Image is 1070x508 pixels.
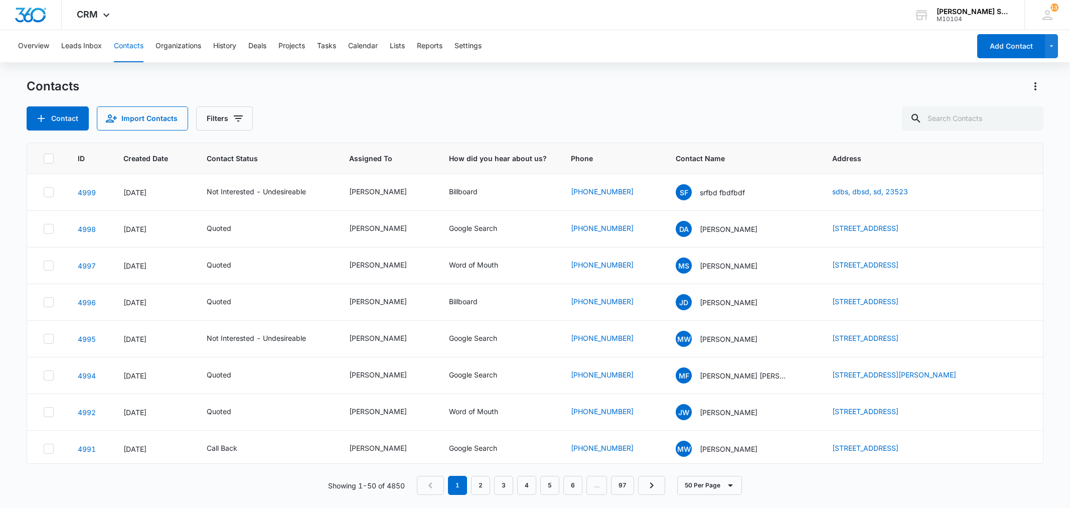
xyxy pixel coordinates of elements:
a: Navigate to contact details page for Mohammed Faisal Farouqi [78,371,96,380]
button: 50 Per Page [677,476,742,495]
div: Address - 340 Marquette Ave, Calumet, Il, 60409 - Select to Edit Field [832,223,916,235]
button: History [213,30,236,62]
a: Page 6 [563,476,582,495]
div: Quoted [207,296,231,307]
button: Add Contact [27,106,89,131]
button: Reports [417,30,442,62]
div: Contact Status - Quoted - Select to Edit Field [207,369,249,382]
div: How did you hear about us? - Google Search - Select to Edit Field [449,333,515,345]
button: Filters [196,106,253,131]
div: [DATE] [123,261,183,271]
div: How did you hear about us? - Billboard - Select to Edit Field [449,296,496,308]
a: [STREET_ADDRESS] [832,407,898,416]
div: Quoted [207,406,231,417]
button: Projects [278,30,305,62]
button: Import Contacts [97,106,188,131]
div: [DATE] [123,334,183,344]
p: Showing 1-50 of 4850 [328,480,405,491]
div: Address - 10727 South Avenue F, Chicago, IL, 60617 - Select to Edit Field [832,443,916,455]
span: MF [676,367,692,384]
div: Phone - (773) 961-6414 - Select to Edit Field [571,333,652,345]
a: [PHONE_NUMBER] [571,296,634,307]
div: notifications count [1050,4,1058,12]
input: Search Contacts [902,106,1043,131]
div: Assigned To - Brian Johnston - Select to Edit Field [349,333,425,345]
div: Contact Name - Marlisha Wims - Select to Edit Field [676,331,776,347]
div: Address - 10727 S Avenue F, Chicago, IL, 60617, usa - Select to Edit Field [832,333,916,345]
div: Assigned To - Jim McDevitt - Select to Edit Field [349,296,425,308]
div: Phone - (708) 805-9568 - Select to Edit Field [571,406,652,418]
div: Phone - (630) 492-7272 - Select to Edit Field [571,369,652,382]
span: DA [676,221,692,237]
div: Contact Name - srfbd fbdfbdf - Select to Edit Field [676,184,763,200]
div: Assigned To - Brian Johnston - Select to Edit Field [349,260,425,272]
div: [PERSON_NAME] [349,260,407,270]
span: CRM [77,9,98,20]
div: Assigned To - Brian Johnston - Select to Edit Field [349,443,425,455]
div: Address - sdbs, dbsd, sd, 23523 - Select to Edit Field [832,186,926,198]
a: [PHONE_NUMBER] [571,333,634,343]
a: Page 5 [540,476,559,495]
span: Contact Status [207,153,311,164]
a: Page 97 [611,476,634,495]
div: [DATE] [123,407,183,418]
a: Page 4 [517,476,536,495]
div: Address - 1416 Danhof Dr, Bolingbrook, IL, 60490, usa - Select to Edit Field [832,369,974,382]
button: Deals [248,30,266,62]
h1: Contacts [27,79,79,94]
div: How did you hear about us? - Word of Mouth - Select to Edit Field [449,260,516,272]
div: Phone - (630) 362-7072 - Select to Edit Field [571,296,652,308]
div: [PERSON_NAME] [349,406,407,417]
div: account id [937,16,1010,23]
div: Google Search [449,443,497,453]
div: Contact Name - John Wunderlich - Select to Edit Field [676,404,776,420]
div: Contact Status - Quoted - Select to Edit Field [207,260,249,272]
div: account name [937,8,1010,16]
p: srfbd fbdfbdf [700,187,745,198]
div: Google Search [449,333,497,343]
a: [STREET_ADDRESS] [832,224,898,232]
span: ID [78,153,85,164]
div: [PERSON_NAME] [349,369,407,380]
div: Billboard [449,296,478,307]
div: Phone - (281) 900-0648 - Select to Edit Field [571,186,652,198]
a: Page 3 [494,476,513,495]
div: Contact Name - Diante Adams - Select to Edit Field [676,221,776,237]
div: Quoted [207,369,231,380]
a: [PHONE_NUMBER] [571,260,634,270]
p: [PERSON_NAME] [700,407,757,418]
a: [STREET_ADDRESS] [832,297,898,306]
div: [DATE] [123,224,183,234]
div: [DATE] [123,370,183,381]
div: How did you hear about us? - Word of Mouth - Select to Edit Field [449,406,516,418]
div: Not Interested - Undesireable [207,186,306,197]
div: Contact Status - Call Back - Select to Edit Field [207,443,255,455]
button: Leads Inbox [61,30,102,62]
div: Quoted [207,260,231,270]
span: How did you hear about us? [449,153,547,164]
a: Page 2 [471,476,490,495]
p: [PERSON_NAME] [700,297,757,308]
div: [PERSON_NAME] [349,443,407,453]
div: How did you hear about us? - Google Search - Select to Edit Field [449,369,515,382]
a: [STREET_ADDRESS] [832,444,898,452]
div: Address - 7610 Stonecrop, Joliet, IL, 60431 - Select to Edit Field [832,296,916,308]
div: Phone - (773) 558-9614 - Select to Edit Field [571,223,652,235]
button: Settings [454,30,482,62]
a: Navigate to contact details page for Marlisha Wims [78,445,96,453]
div: Phone - (210) 268-9882 - Select to Edit Field [571,260,652,272]
a: [STREET_ADDRESS] [832,334,898,342]
button: Lists [390,30,405,62]
div: Contact Name - Mohammed Faisal Farouqi - Select to Edit Field [676,367,808,384]
div: Billboard [449,186,478,197]
div: Contact Name - Madelyn Stanley - Select to Edit Field [676,258,776,274]
div: Contact Status - Quoted - Select to Edit Field [207,406,249,418]
a: [STREET_ADDRESS][PERSON_NAME] [832,370,956,379]
span: MW [676,441,692,457]
button: Tasks [317,30,336,62]
a: Navigate to contact details page for Marlisha Wims [78,335,96,343]
div: Word of Mouth [449,406,498,417]
p: [PERSON_NAME] [700,224,757,234]
a: Next Page [638,476,665,495]
button: Add Contact [977,34,1045,58]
